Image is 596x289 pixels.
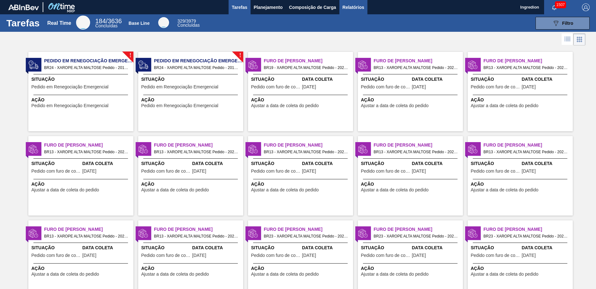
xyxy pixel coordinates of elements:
[251,253,301,258] span: Pedido com furo de coleta
[522,85,536,89] span: 09/09/2025
[302,76,351,83] span: Data Coleta
[141,76,242,83] span: Situação
[251,181,351,188] span: Ação
[141,188,209,192] span: Ajustar a data de coleta do pedido
[44,142,133,148] span: Furo de Coleta
[562,21,573,26] span: Filtro
[95,17,106,24] span: 184
[141,244,191,251] span: Situação
[251,97,351,103] span: Ação
[47,20,71,26] div: Real Time
[141,85,218,89] span: Pedido em Renegociação Emergencial
[32,76,132,83] span: Situação
[232,3,247,11] span: Tarefas
[471,160,520,167] span: Situação
[361,160,410,167] span: Situação
[374,64,458,71] span: BR13 - XAROPE ALTA MALTOSE Pedido - 2026220
[471,265,571,272] span: Ação
[32,160,81,167] span: Situação
[361,76,410,83] span: Situação
[361,85,410,89] span: Pedido com furo de coleta
[154,58,243,64] span: Pedido em Renegociação Emergencial
[412,76,461,83] span: Data Coleta
[361,244,410,251] span: Situação
[141,103,218,108] span: Pedido em Renegociação Emergencial
[82,160,132,167] span: Data Coleta
[412,244,461,251] span: Data Coleta
[141,97,242,103] span: Ação
[251,160,301,167] span: Situação
[582,3,590,11] img: Logout
[361,253,410,258] span: Pedido com furo de coleta
[248,60,258,70] img: status
[29,229,38,238] img: status
[141,181,242,188] span: Ação
[302,244,351,251] span: Data Coleta
[29,60,38,70] img: status
[44,64,128,71] span: BR24 - XAROPE ALTA MALTOSE Pedido - 2018590
[468,229,478,238] img: status
[32,97,132,103] span: Ação
[471,76,520,83] span: Situação
[264,226,353,233] span: Furo de Coleta
[573,33,585,45] div: Visão em Cards
[138,144,148,154] img: status
[32,181,132,188] span: Ação
[192,244,242,251] span: Data Coleta
[138,229,148,238] img: status
[8,4,39,10] img: TNhmsLtSVTkK8tSr43FrP2fwEKptu5GPRR3wAAAABJRU5ErkJggg==
[264,233,348,240] span: BR23 - XAROPE ALTA MALTOSE Pedido - 2026252
[302,160,351,167] span: Data Coleta
[177,23,200,28] span: Concluídas
[522,253,536,258] span: 14/09/2025
[361,103,429,108] span: Ajustar a data de coleta do pedido
[138,60,148,70] img: status
[44,58,133,64] span: Pedido em Renegociação Emergencial
[471,97,571,103] span: Ação
[468,144,478,154] img: status
[343,3,364,11] span: Relatórios
[76,16,90,30] div: Real Time
[412,169,426,174] span: 12/09/2025
[264,64,348,71] span: BR19 - XAROPE ALTA MALTOSE Pedido - 2026314
[32,244,81,251] span: Situação
[264,58,353,64] span: Furo de Coleta
[484,58,573,64] span: Furo de Coleta
[522,76,571,83] span: Data Coleta
[484,142,573,148] span: Furo de Coleta
[471,188,539,192] span: Ajustar a data de coleta do pedido
[358,60,368,70] img: status
[251,188,319,192] span: Ajustar a data de coleta do pedido
[32,265,132,272] span: Ação
[141,265,242,272] span: Ação
[32,85,109,89] span: Pedido em Renegociação Emergencial
[82,253,96,258] span: 13/09/2025
[361,169,410,174] span: Pedido com furo de coleta
[129,53,131,58] span: !
[154,142,243,148] span: Furo de Coleta
[141,272,209,277] span: Ajustar a data de coleta do pedido
[522,169,536,174] span: 13/09/2025
[358,229,368,238] img: status
[522,244,571,251] span: Data Coleta
[177,18,185,24] span: 329
[361,265,461,272] span: Ação
[374,142,463,148] span: Furo de Coleta
[251,272,319,277] span: Ajustar a data de coleta do pedido
[177,18,196,24] span: / 3979
[141,253,191,258] span: Pedido com furo de coleta
[192,253,206,258] span: 14/09/2025
[154,148,238,155] span: BR13 - XAROPE ALTA MALTOSE Pedido - 2026223
[82,244,132,251] span: Data Coleta
[154,233,238,240] span: BR13 - XAROPE ALTA MALTOSE Pedido - 2026322
[44,148,128,155] span: BR13 - XAROPE ALTA MALTOSE Pedido - 2026222
[32,188,99,192] span: Ajustar a data de coleta do pedido
[141,160,191,167] span: Situação
[6,19,40,27] h1: Tarefas
[289,3,336,11] span: Composição de Carga
[302,85,316,89] span: 14/09/2025
[562,33,573,45] div: Visão em Lista
[248,229,258,238] img: status
[44,226,133,233] span: Furo de Coleta
[248,144,258,154] img: status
